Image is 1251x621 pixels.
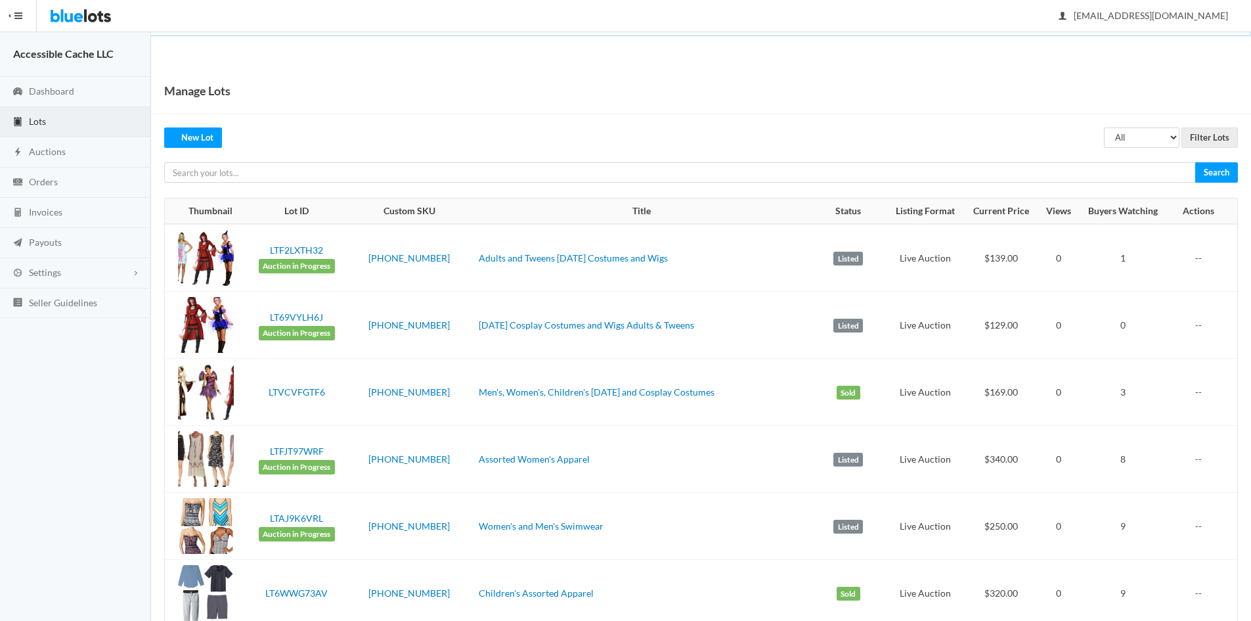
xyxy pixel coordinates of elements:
span: Auction in Progress [259,326,335,340]
span: Settings [29,267,61,278]
ion-icon: flash [11,147,24,159]
a: [PHONE_NUMBER] [368,319,450,331]
th: Thumbnail [165,198,248,225]
th: Title [473,198,810,225]
th: Buyers Watching [1078,198,1168,225]
a: LTFJT97WRF [270,446,324,457]
td: -- [1168,493,1237,560]
td: Live Auction [886,224,964,292]
span: Auction in Progress [259,460,335,474]
span: Orders [29,176,58,187]
span: Auction in Progress [259,527,335,541]
td: 0 [1038,426,1078,493]
span: [EMAIL_ADDRESS][DOMAIN_NAME] [1059,10,1228,21]
td: Live Auction [886,493,964,560]
ion-icon: speedometer [11,86,24,99]
td: 8 [1078,426,1168,493]
ion-icon: cog [11,267,24,280]
a: Men's, Women's, Children's [DATE] and Cosplay Costumes [479,386,714,398]
a: LTVCVFGTF6 [269,386,325,398]
ion-icon: clipboard [11,116,24,129]
span: Dashboard [29,85,74,97]
td: 0 [1038,292,1078,359]
a: [PHONE_NUMBER] [368,520,450,532]
a: Assorted Women's Apparel [479,453,590,465]
a: createNew Lot [164,127,222,148]
td: $139.00 [964,224,1038,292]
td: 0 [1078,292,1168,359]
th: Listing Format [886,198,964,225]
ion-icon: create [173,132,181,141]
a: Children's Assorted Apparel [479,587,594,599]
th: Actions [1168,198,1237,225]
span: Auctions [29,146,66,157]
ion-icon: list box [11,297,24,310]
h1: Manage Lots [164,81,230,101]
td: Live Auction [886,292,964,359]
th: Views [1038,198,1078,225]
td: $129.00 [964,292,1038,359]
span: Seller Guidelines [29,297,97,308]
span: Lots [29,116,46,127]
td: 3 [1078,359,1168,426]
td: $250.00 [964,493,1038,560]
label: Sold [837,386,860,400]
a: Adults and Tweens [DATE] Costumes and Wigs [479,252,668,264]
span: Invoices [29,206,62,218]
td: $169.00 [964,359,1038,426]
label: Listed [833,520,863,534]
td: 0 [1038,224,1078,292]
a: Women's and Men's Swimwear [479,520,604,532]
strong: Accessible Cache LLC [13,47,114,60]
a: LT69VYLH6J [270,311,323,323]
input: Search [1195,162,1238,183]
a: LTAJ9K6VRL [270,513,323,524]
a: [PHONE_NUMBER] [368,587,450,599]
td: 1 [1078,224,1168,292]
ion-icon: person [1056,11,1069,23]
ion-icon: calculator [11,207,24,219]
th: Custom SKU [345,198,473,225]
td: 0 [1038,359,1078,426]
td: -- [1168,292,1237,359]
td: 9 [1078,493,1168,560]
input: Search your lots... [164,162,1196,183]
th: Status [810,198,886,225]
span: Payouts [29,237,62,248]
td: $340.00 [964,426,1038,493]
a: [PHONE_NUMBER] [368,386,450,398]
label: Sold [837,587,860,601]
a: [PHONE_NUMBER] [368,252,450,264]
span: Auction in Progress [259,259,335,273]
th: Lot ID [248,198,345,225]
td: 0 [1038,493,1078,560]
td: -- [1168,224,1237,292]
td: -- [1168,359,1237,426]
a: LTF2LXTH32 [270,244,323,256]
a: LT6WWG73AV [265,587,328,599]
td: Live Auction [886,426,964,493]
th: Current Price [964,198,1038,225]
a: [PHONE_NUMBER] [368,453,450,465]
input: Filter Lots [1181,127,1238,148]
label: Listed [833,319,863,333]
td: -- [1168,426,1237,493]
ion-icon: paper plane [11,237,24,250]
td: Live Auction [886,359,964,426]
ion-icon: cash [11,177,24,189]
label: Listed [833,453,863,467]
a: [DATE] Cosplay Costumes and Wigs Adults & Tweens [479,319,694,331]
label: Listed [833,252,863,266]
